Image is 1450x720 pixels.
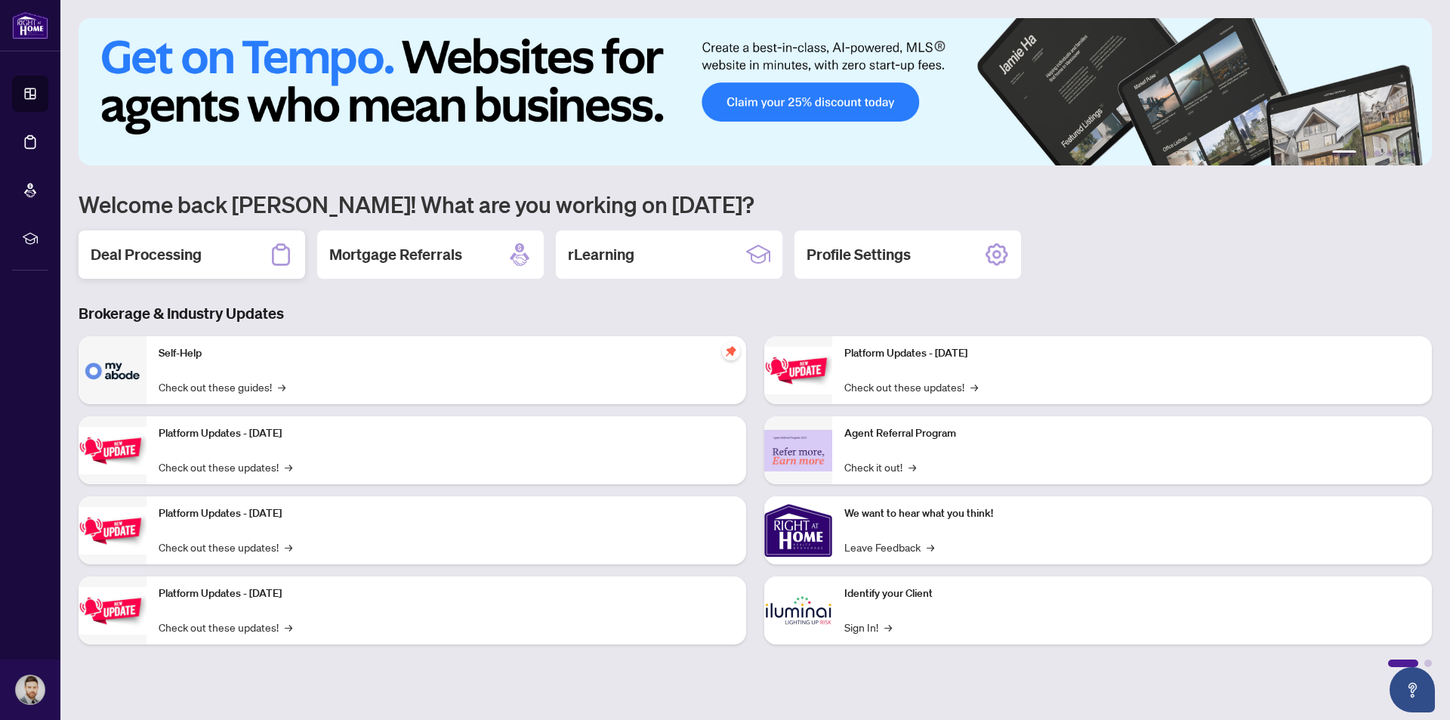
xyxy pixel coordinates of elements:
[844,539,934,555] a: Leave Feedback→
[329,244,462,265] h2: Mortgage Referrals
[159,425,734,442] p: Platform Updates - [DATE]
[1332,150,1356,156] button: 1
[844,459,916,475] a: Check it out!→
[159,586,734,602] p: Platform Updates - [DATE]
[159,345,734,362] p: Self-Help
[79,336,147,404] img: Self-Help
[1387,150,1393,156] button: 4
[159,379,285,395] a: Check out these guides!→
[79,427,147,474] img: Platform Updates - September 16, 2025
[1411,150,1417,156] button: 6
[764,576,832,644] img: Identify your Client
[764,430,832,471] img: Agent Referral Program
[1374,150,1381,156] button: 3
[844,345,1420,362] p: Platform Updates - [DATE]
[844,586,1420,602] p: Identify your Client
[285,619,292,635] span: →
[764,347,832,394] img: Platform Updates - June 23, 2025
[159,619,292,635] a: Check out these updates!→
[79,18,1432,165] img: Slide 0
[844,505,1420,522] p: We want to hear what you think!
[807,244,911,265] h2: Profile Settings
[278,379,285,395] span: →
[1399,150,1405,156] button: 5
[285,539,292,555] span: →
[1390,667,1435,712] button: Open asap
[927,539,934,555] span: →
[884,619,892,635] span: →
[909,459,916,475] span: →
[568,244,634,265] h2: rLearning
[1362,150,1368,156] button: 2
[844,425,1420,442] p: Agent Referral Program
[159,459,292,475] a: Check out these updates!→
[79,190,1432,218] h1: Welcome back [PERSON_NAME]! What are you working on [DATE]?
[970,379,978,395] span: →
[12,11,48,39] img: logo
[764,496,832,564] img: We want to hear what you think!
[159,539,292,555] a: Check out these updates!→
[79,587,147,635] img: Platform Updates - July 8, 2025
[159,505,734,522] p: Platform Updates - [DATE]
[722,342,740,360] span: pushpin
[16,675,45,704] img: Profile Icon
[91,244,202,265] h2: Deal Processing
[844,379,978,395] a: Check out these updates!→
[844,619,892,635] a: Sign In!→
[285,459,292,475] span: →
[79,303,1432,324] h3: Brokerage & Industry Updates
[79,507,147,555] img: Platform Updates - July 21, 2025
